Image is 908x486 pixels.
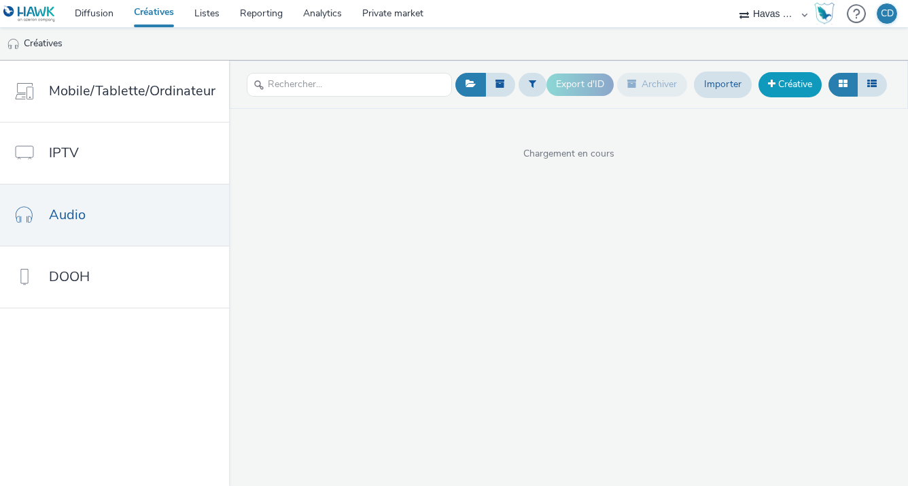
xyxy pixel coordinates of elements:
[814,3,835,25] img: Hawk Academy
[3,5,56,22] img: undefined Logo
[7,37,20,51] img: audio
[49,143,79,163] span: IPTV
[49,267,90,287] span: DOOH
[546,74,614,95] button: Export d'ID
[758,72,822,97] a: Créative
[229,147,908,161] span: Chargement en cours
[49,81,215,101] span: Mobile/Tablette/Ordinateur
[814,3,840,25] a: Hawk Academy
[49,205,86,225] span: Audio
[881,3,894,24] div: CD
[617,73,687,96] button: Archiver
[857,73,887,96] button: Liste
[247,73,452,97] input: Rechercher...
[694,71,752,97] a: Importer
[828,73,858,96] button: Grille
